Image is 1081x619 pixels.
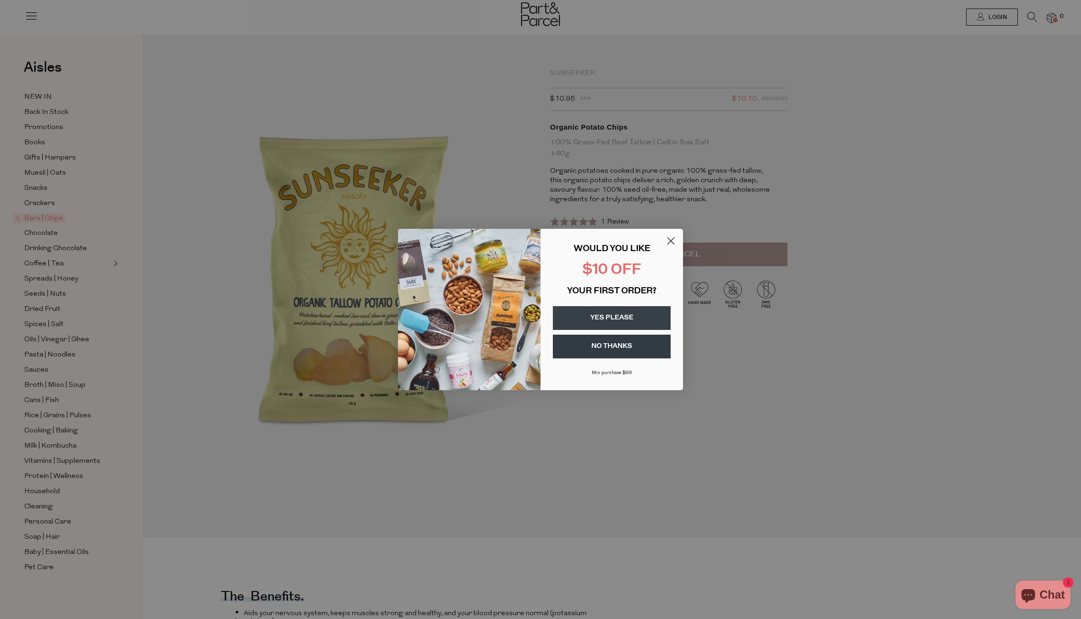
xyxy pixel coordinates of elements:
span: WOULD YOU LIKE [574,245,650,253]
span: YOUR FIRST ORDER? [567,287,656,296]
span: Min purchase $99 [592,370,632,375]
inbox-online-store-chat: Shopify online store chat [1013,581,1073,611]
span: $10 OFF [582,263,641,278]
button: YES PLEASE [553,306,671,330]
button: NO THANKS [553,335,671,358]
button: Close dialog [663,233,679,249]
img: 43fba0fb-7538-40bc-babb-ffb1a4d097bc.jpeg [398,229,540,390]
